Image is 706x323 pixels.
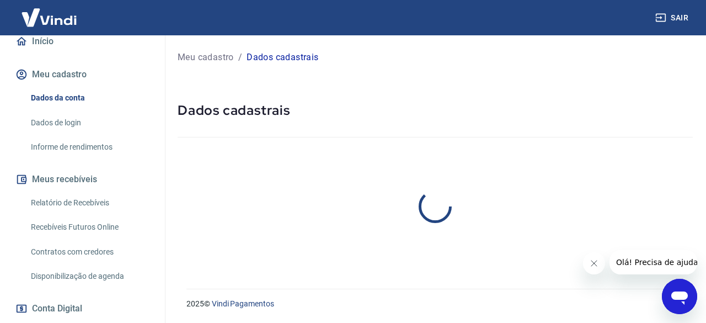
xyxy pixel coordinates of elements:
iframe: Fechar mensagem [583,252,605,274]
a: Dados de login [26,112,152,134]
button: Meus recebíveis [13,167,152,192]
span: Olá! Precisa de ajuda? [7,8,93,17]
a: Recebíveis Futuros Online [26,216,152,239]
a: Meu cadastro [178,51,234,64]
iframe: Botão para abrir a janela de mensagens [662,279,697,314]
a: Disponibilização de agenda [26,265,152,288]
a: Início [13,29,152,54]
button: Meu cadastro [13,62,152,87]
p: / [238,51,242,64]
h5: Dados cadastrais [178,102,693,119]
p: 2025 © [186,298,680,310]
a: Vindi Pagamentos [212,299,274,308]
iframe: Mensagem da empresa [609,250,697,274]
button: Sair [653,8,693,28]
a: Contratos com credores [26,241,152,263]
button: Conta Digital [13,296,152,321]
a: Dados da conta [26,87,152,109]
p: Dados cadastrais [247,51,318,64]
a: Relatório de Recebíveis [26,192,152,214]
img: Vindi [13,1,85,34]
a: Informe de rendimentos [26,136,152,158]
